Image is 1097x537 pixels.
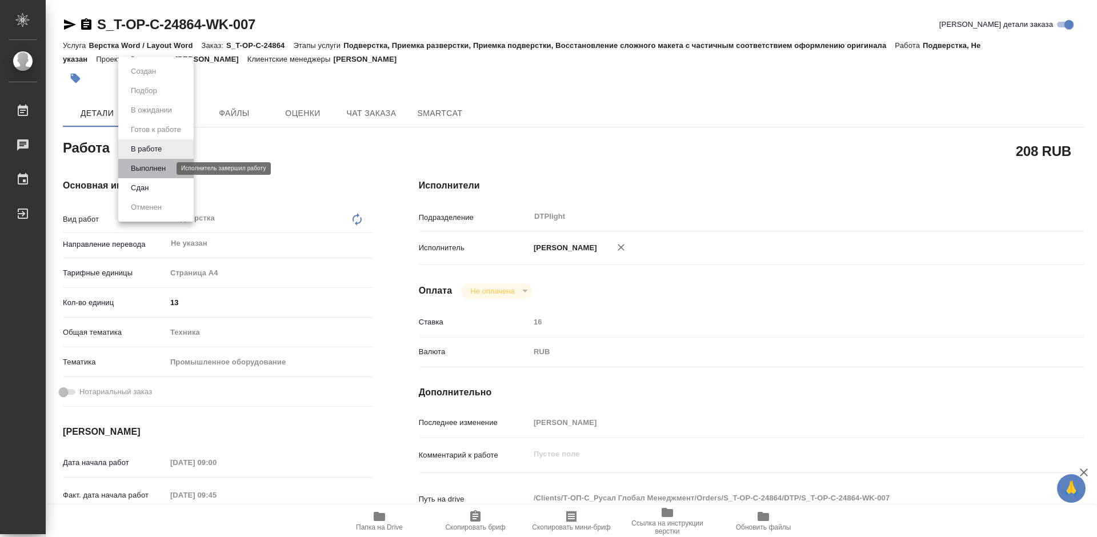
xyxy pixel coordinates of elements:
button: Подбор [127,85,161,97]
button: Сдан [127,182,152,194]
button: Выполнен [127,162,169,175]
button: Создан [127,65,159,78]
button: В ожидании [127,104,175,117]
button: В работе [127,143,165,155]
button: Готов к работе [127,123,185,136]
button: Отменен [127,201,165,214]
